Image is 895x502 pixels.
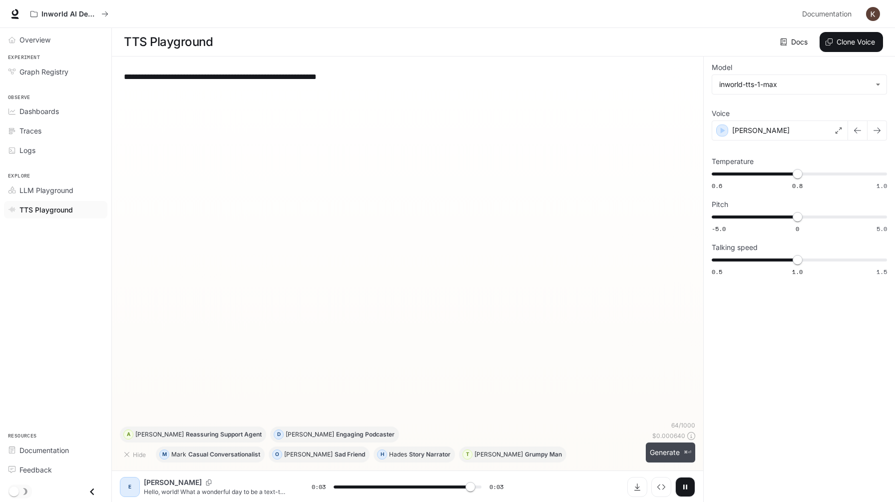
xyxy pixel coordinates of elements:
[120,426,266,442] button: A[PERSON_NAME]Reassuring Support Agent
[124,426,133,442] div: A
[274,426,283,442] div: D
[463,446,472,462] div: T
[796,224,799,233] span: 0
[19,34,50,45] span: Overview
[19,185,73,195] span: LLM Playground
[19,145,35,155] span: Logs
[4,63,107,80] a: Graph Registry
[202,479,216,485] button: Copy Voice ID
[732,125,790,135] p: [PERSON_NAME]
[144,477,202,487] p: [PERSON_NAME]
[124,32,213,52] h1: TTS Playground
[378,446,387,462] div: H
[19,125,41,136] span: Traces
[4,201,107,218] a: TTS Playground
[335,451,365,457] p: Sad Friend
[798,4,859,24] a: Documentation
[120,446,152,462] button: Hide
[186,431,262,437] p: Reassuring Support Agent
[863,4,883,24] button: User avatar
[459,446,566,462] button: T[PERSON_NAME]Grumpy Man
[646,442,695,463] button: Generate⌘⏎
[269,446,370,462] button: O[PERSON_NAME]Sad Friend
[792,267,803,276] span: 1.0
[41,10,97,18] p: Inworld AI Demos
[286,431,334,437] p: [PERSON_NAME]
[171,451,186,457] p: Mark
[877,224,887,233] span: 5.0
[712,181,722,190] span: 0.6
[4,141,107,159] a: Logs
[525,451,562,457] p: Grumpy Man
[284,451,333,457] p: [PERSON_NAME]
[820,32,883,52] button: Clone Voice
[712,201,728,208] p: Pitch
[712,75,887,94] div: inworld-tts-1-max
[778,32,812,52] a: Docs
[802,8,852,20] span: Documentation
[712,110,730,117] p: Voice
[4,31,107,48] a: Overview
[877,181,887,190] span: 1.0
[409,451,450,457] p: Story Narrator
[866,7,880,21] img: User avatar
[792,181,803,190] span: 0.8
[144,487,288,496] p: Hello, world! What a wonderful day to be a text-to-speech model!
[4,181,107,199] a: LLM Playground
[26,4,113,24] button: All workspaces
[474,451,523,457] p: [PERSON_NAME]
[712,267,722,276] span: 0.5
[684,449,691,455] p: ⌘⏎
[19,445,69,455] span: Documentation
[19,204,73,215] span: TTS Playground
[489,482,503,492] span: 0:03
[273,446,282,462] div: O
[19,66,68,77] span: Graph Registry
[160,446,169,462] div: M
[652,431,685,440] p: $ 0.000640
[135,431,184,437] p: [PERSON_NAME]
[4,461,107,478] a: Feedback
[270,426,399,442] button: D[PERSON_NAME]Engaging Podcaster
[671,421,695,429] p: 64 / 1000
[374,446,455,462] button: HHadesStory Narrator
[81,481,103,502] button: Close drawer
[712,224,726,233] span: -5.0
[651,477,671,497] button: Inspect
[312,482,326,492] span: 0:03
[156,446,265,462] button: MMarkCasual Conversationalist
[4,102,107,120] a: Dashboards
[188,451,260,457] p: Casual Conversationalist
[9,485,19,496] span: Dark mode toggle
[877,267,887,276] span: 1.5
[712,158,754,165] p: Temperature
[19,464,52,475] span: Feedback
[122,479,138,495] div: E
[4,441,107,459] a: Documentation
[712,244,758,251] p: Talking speed
[4,122,107,139] a: Traces
[627,477,647,497] button: Download audio
[389,451,407,457] p: Hades
[336,431,395,437] p: Engaging Podcaster
[712,64,732,71] p: Model
[719,79,871,89] div: inworld-tts-1-max
[19,106,59,116] span: Dashboards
